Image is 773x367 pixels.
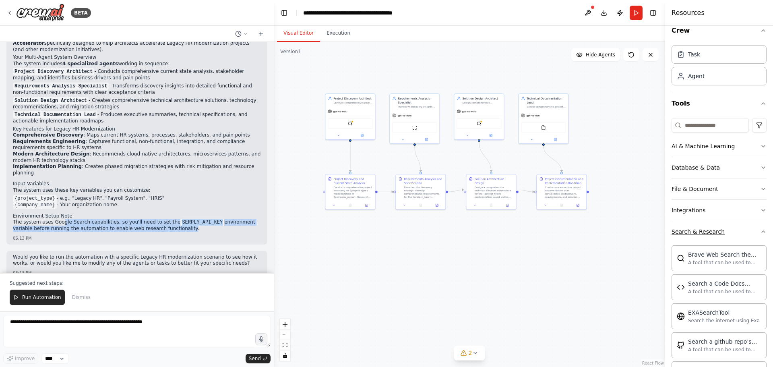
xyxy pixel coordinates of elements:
button: Open in side panel [415,137,438,142]
button: No output available [342,203,359,208]
strong: Implementation Planning [13,164,82,169]
code: {project_type} [13,195,57,202]
div: Conduct comprehensive project discovery for {project_type} modernization at {company_name}. Resea... [333,186,372,199]
button: Open in side panel [544,137,567,142]
span: gpt-4o-mini [526,114,540,117]
span: gpt-4o-mini [462,110,476,113]
div: Technical Documentation Lead [527,96,566,104]
button: No output available [483,203,500,208]
div: File & Document [672,185,718,193]
button: Tools [672,92,767,115]
div: Project Documentation and Implementation Roadmap [545,177,584,185]
div: Version 1 [280,48,301,55]
img: GithubSearchTool [677,341,685,349]
div: Database & Data [672,164,720,172]
li: - Your organization name [13,202,261,208]
div: 06:13 PM [13,235,261,241]
div: Search a Code Docs content [688,280,761,288]
li: - e.g., "Legacy HR", "Payroll System", "HRIS" [13,195,261,202]
button: Open in side panel [360,203,373,208]
button: Improve [3,353,38,364]
p: Suggested next steps: [10,280,264,286]
code: Project Discovery Architect [13,68,94,75]
img: FileReadTool [541,125,546,130]
button: Dismiss [68,290,95,305]
div: Transform discovery insights into comprehensive functional and non-functional requirements for {p... [398,105,437,108]
button: zoom in [280,319,290,330]
p: Perfect! I've created a comprehensive multi-agent system called specifically designed to help arc... [13,34,261,53]
code: {company_name} [13,201,57,209]
nav: breadcrumb [303,9,394,17]
div: Project Discovery Architect [333,96,372,100]
button: Start a new chat [254,29,267,39]
h2: Environment Setup Note [13,213,261,220]
button: Execution [320,25,357,42]
div: Search & Research [672,228,725,236]
div: Project Documentation and Implementation RoadmapCreate comprehensive project documentation that c... [536,174,587,209]
button: Run Automation [10,290,65,305]
div: Search the internet using Exa [688,317,760,324]
div: React Flow controls [280,319,290,361]
div: Create comprehensive project documentation including discovery findings, requirements specificati... [527,105,566,108]
button: No output available [553,203,570,208]
code: Technical Documentation Lead [13,111,97,118]
div: Design comprehensive technical solutions for {project_type} modernization based on requirements a... [462,101,501,104]
div: Integrations [672,206,705,214]
img: EXASearchTool [677,312,685,320]
div: Project Discovery ArchitectConduct comprehensive project discovery for {project_type} modernizati... [325,93,375,140]
div: Solution Design Architect [462,96,501,100]
g: Edge from 56771c52-89b8-45ce-84f6-42d02f90ea2e to bb2ca58a-53df-4256-8e05-a11bfec8c673 [477,142,493,172]
p: The system uses these key variables you can customize: [13,187,261,194]
span: gpt-4o-mini [333,110,347,113]
div: Conduct comprehensive project discovery for {project_type} modernization initiatives, analyzing c... [333,101,372,104]
button: Send [246,354,271,363]
img: Logo [16,4,64,22]
p: - Transforms discovery insights into detailed functional and non-functional requirements with cle... [13,83,261,96]
div: EXASearchTool [688,309,760,317]
li: : Recommends cloud-native architectures, microservices patterns, and modern HR technology stacks [13,151,261,164]
button: File & Document [672,178,767,199]
p: The system includes working in sequence: [13,61,261,67]
div: Solution Architecture Design [474,177,513,185]
div: A tool that can be used to search the internet with a search_query. [688,259,761,266]
div: Requirements Analysis SpecialistTransform discovery insights into comprehensive functional and no... [389,93,440,144]
button: Hide left sidebar [279,7,290,19]
strong: Architectural Discovery & Design Accelerator [13,34,260,46]
g: Edge from df406f27-c7b3-4162-afb0-8fcd016fad10 to a092f310-36e6-4b73-a483-c0c2c56a189e [413,146,423,172]
span: Hide Agents [586,52,615,58]
button: AI & Machine Learning [672,136,767,157]
span: 2 [469,349,472,357]
div: Technical Documentation LeadCreate comprehensive project documentation including discovery findin... [518,93,568,144]
button: Open in side panel [480,133,502,138]
img: SerplyWebSearchTool [477,121,482,126]
button: Click to speak your automation idea [255,333,267,345]
div: Requirements Analysis and SpecificationBased on the discovery findings, develop comprehensive req... [395,174,446,209]
li: : Captures functional, non-functional, integration, and compliance requirements specific to HR sy... [13,139,261,151]
strong: Modern Architecture Design [13,151,90,157]
g: Edge from a092f310-36e6-4b73-a483-c0c2c56a189e to bb2ca58a-53df-4256-8e05-a11bfec8c673 [448,188,464,194]
p: Would you like to run the automation with a specific Legacy HR modernization scenario to see how ... [13,254,261,267]
code: Solution Design Architect [13,97,89,104]
span: Improve [15,355,35,362]
div: 06:13 PM [13,270,261,276]
button: 2 [454,346,485,361]
img: BraveSearchTool [677,254,685,262]
button: Open in side panel [500,203,514,208]
strong: Requirements Engineering [13,139,85,144]
button: toggle interactivity [280,350,290,361]
li: : Maps current HR systems, processes, stakeholders, and pain points [13,132,261,139]
code: Requirements Analysis Specialist [13,83,109,90]
button: Search & Research [672,221,767,242]
strong: 4 specialized agents [62,61,118,66]
div: BETA [71,8,91,18]
button: Visual Editor [277,25,320,42]
div: Task [688,50,700,58]
g: Edge from 130ea25b-92ac-4609-a415-143e3d3025ce to 4eea8ec0-3145-4b84-9767-d0e254ee2d38 [542,146,564,172]
p: The system uses Google Search capabilities, so you'll need to set the environment variable before... [13,219,261,232]
g: Edge from bb2ca58a-53df-4256-8e05-a11bfec8c673 to 4eea8ec0-3145-4b84-9767-d0e254ee2d38 [519,188,534,194]
div: Create comprehensive project documentation that consolidates all discovery, requirements, and sol... [545,186,584,199]
div: Search a github repo's content [688,338,761,346]
button: Hide right sidebar [647,7,659,19]
div: A tool that can be used to semantic search a query from a github repo's content. This is not the ... [688,346,761,353]
div: A tool that can be used to semantic search a query from a Code Docs content. [688,288,761,295]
